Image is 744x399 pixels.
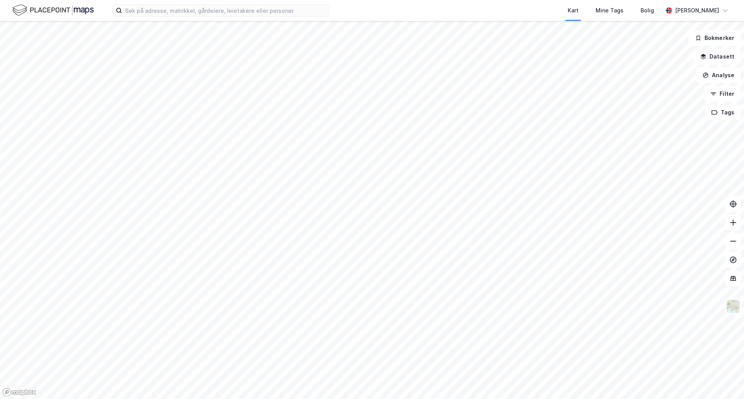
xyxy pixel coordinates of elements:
div: Kontrollprogram for chat [705,362,744,399]
img: logo.f888ab2527a4732fd821a326f86c7f29.svg [12,3,94,17]
div: Bolig [641,6,654,15]
div: Kart [568,6,579,15]
div: [PERSON_NAME] [675,6,719,15]
iframe: Chat Widget [705,362,744,399]
div: Mine Tags [596,6,623,15]
input: Søk på adresse, matrikkel, gårdeiere, leietakere eller personer [122,5,329,16]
